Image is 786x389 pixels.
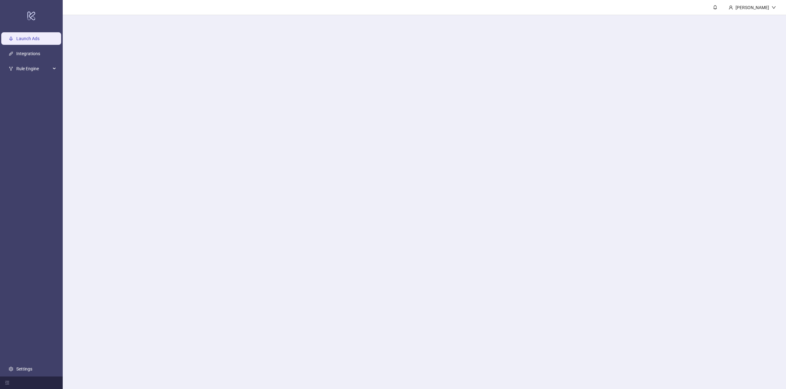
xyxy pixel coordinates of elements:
[16,51,40,56] a: Integrations
[9,67,13,71] span: fork
[772,5,776,10] span: down
[16,36,40,41] a: Launch Ads
[713,5,717,9] span: bell
[16,366,32,371] a: Settings
[16,63,51,75] span: Rule Engine
[733,4,772,11] div: [PERSON_NAME]
[729,5,733,10] span: user
[5,381,9,385] span: menu-fold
